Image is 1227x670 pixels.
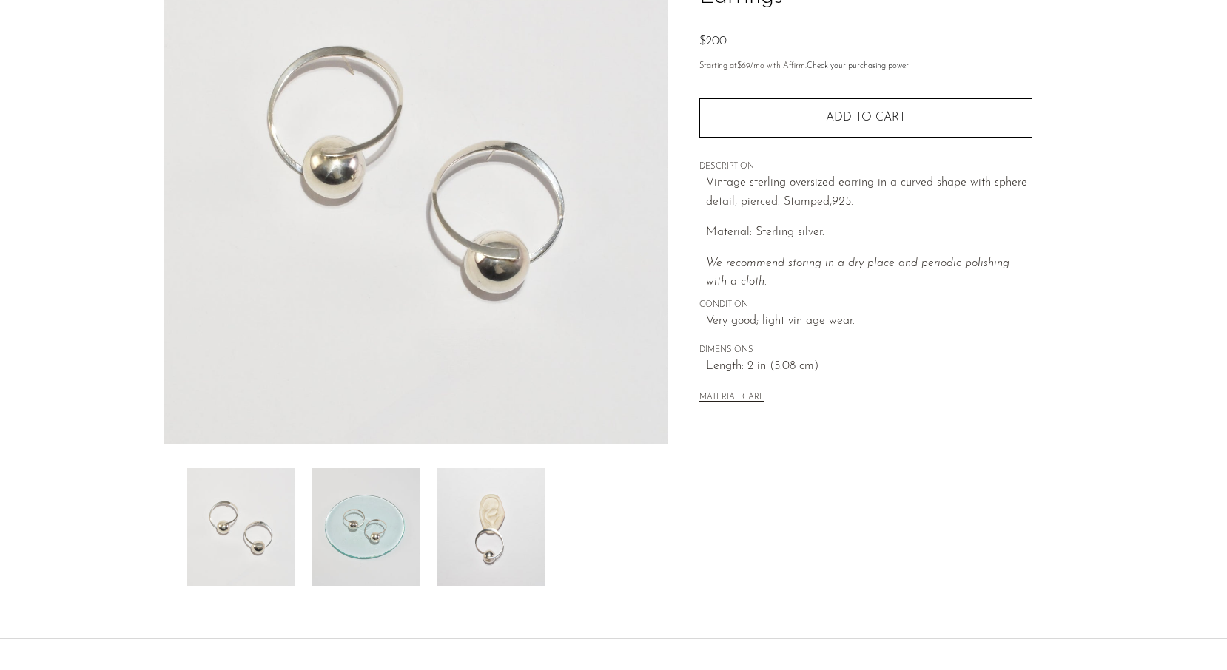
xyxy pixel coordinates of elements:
[706,257,1009,288] i: We recommend storing in a dry place and periodic polishing with a cloth.
[706,174,1032,212] p: Vintage sterling oversized earring in a curved shape with sphere detail, pierced. Stamped,
[187,468,295,586] img: Curved Sphere Statement Earrings
[706,312,1032,331] span: Very good; light vintage wear.
[699,60,1032,73] p: Starting at /mo with Affirm.
[807,62,909,70] a: Check your purchasing power - Learn more about Affirm Financing (opens in modal)
[699,344,1032,357] span: DIMENSIONS
[699,393,764,404] button: MATERIAL CARE
[706,223,1032,243] p: Material: Sterling silver.
[699,299,1032,312] span: CONDITION
[737,62,750,70] span: $69
[699,160,1032,174] span: DESCRIPTION
[826,112,906,123] span: Add to cart
[312,468,420,586] img: Curved Sphere Statement Earrings
[832,196,853,208] em: 925.
[437,468,545,586] img: Curved Sphere Statement Earrings
[699,35,727,47] span: $200
[706,357,1032,376] span: Length: 2 in (5.08 cm)
[699,98,1032,137] button: Add to cart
